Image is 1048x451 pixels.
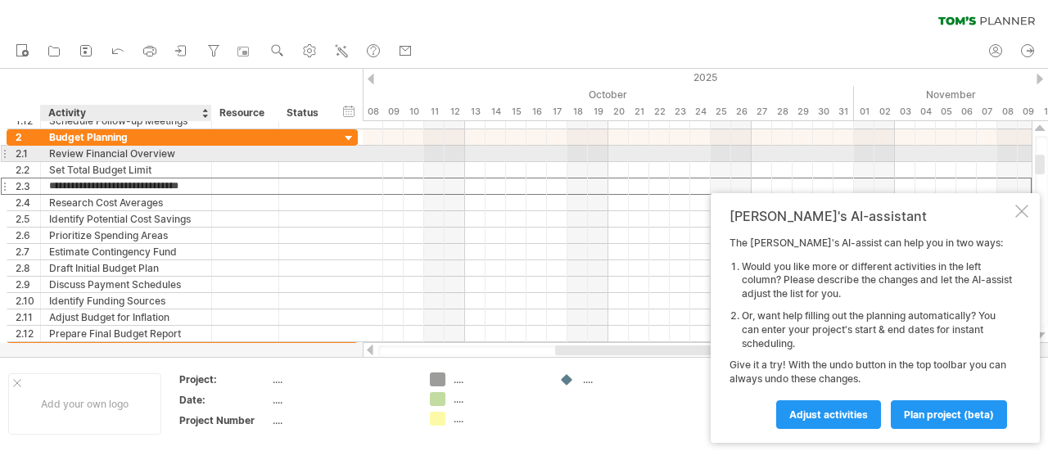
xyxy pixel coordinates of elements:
div: Resource [219,105,269,121]
div: Estimate Contingency Fund [49,244,203,259]
div: 2.1 [16,146,40,161]
div: 3 [16,342,40,358]
div: Thursday, 30 October 2025 [813,103,833,120]
div: Research Cost Averages [49,195,203,210]
div: Saturday, 25 October 2025 [711,103,731,120]
div: Budget Planning [49,129,203,145]
div: Prepare Final Budget Report [49,326,203,341]
div: Wednesday, 15 October 2025 [506,103,526,120]
div: Sunday, 2 November 2025 [874,103,895,120]
div: Thursday, 16 October 2025 [526,103,547,120]
div: 2.11 [16,309,40,325]
div: .... [273,413,410,427]
div: Tuesday, 28 October 2025 [772,103,793,120]
div: Project: [179,372,269,386]
div: .... [454,372,543,386]
div: Draft Initial Budget Plan [49,260,203,276]
div: Saturday, 11 October 2025 [424,103,445,120]
div: 2.6 [16,228,40,243]
div: Thursday, 23 October 2025 [670,103,690,120]
div: .... [273,372,410,386]
span: plan project (beta) [904,408,994,421]
div: [PERSON_NAME]'s AI-assistant [730,208,1012,224]
div: Thursday, 9 October 2025 [383,103,404,120]
div: Wednesday, 22 October 2025 [649,103,670,120]
div: Date: [179,393,269,407]
div: 2.7 [16,244,40,259]
div: Monday, 20 October 2025 [608,103,629,120]
div: Project Number [179,413,269,427]
div: Adjust Budget for Inflation [49,309,203,325]
div: 2.3 [16,178,40,194]
div: Wednesday, 5 November 2025 [936,103,956,120]
div: Tuesday, 21 October 2025 [629,103,649,120]
li: Or, want help filling out the planning automatically? You can enter your project's start & end da... [742,309,1012,350]
div: Thursday, 6 November 2025 [956,103,977,120]
div: Set Total Budget Limit [49,162,203,178]
div: The [PERSON_NAME]'s AI-assist can help you in two ways: Give it a try! With the undo button in th... [730,237,1012,428]
div: Tuesday, 4 November 2025 [915,103,936,120]
div: .... [454,412,543,426]
div: Friday, 10 October 2025 [404,103,424,120]
div: 2.8 [16,260,40,276]
div: 2.12 [16,326,40,341]
div: Add your own logo [8,373,161,435]
div: Sunday, 26 October 2025 [731,103,752,120]
div: 2.2 [16,162,40,178]
div: Review Financial Overview [49,146,203,161]
div: Sunday, 19 October 2025 [588,103,608,120]
div: Saturday, 18 October 2025 [567,103,588,120]
div: Saturday, 1 November 2025 [854,103,874,120]
span: Adjust activities [789,408,868,421]
div: Identify Funding Sources [49,293,203,309]
div: .... [454,392,543,406]
div: Friday, 31 October 2025 [833,103,854,120]
div: Monday, 3 November 2025 [895,103,915,120]
div: .... [583,372,672,386]
div: 2 [16,129,40,145]
div: Saturday, 8 November 2025 [997,103,1018,120]
div: Wednesday, 8 October 2025 [363,103,383,120]
div: 2.4 [16,195,40,210]
div: Friday, 24 October 2025 [690,103,711,120]
div: Wednesday, 29 October 2025 [793,103,813,120]
div: October 2025 [219,86,854,103]
div: Prioritize Spending Areas [49,228,203,243]
div: 2.5 [16,211,40,227]
a: Adjust activities [776,400,881,429]
div: Friday, 17 October 2025 [547,103,567,120]
div: Identify Potential Cost Savings [49,211,203,227]
div: Sunday, 9 November 2025 [1018,103,1038,120]
div: Tuesday, 14 October 2025 [486,103,506,120]
div: Monday, 27 October 2025 [752,103,772,120]
div: 2.9 [16,277,40,292]
div: Friday, 7 November 2025 [977,103,997,120]
div: Status [287,105,323,121]
li: Would you like more or different activities in the left column? Please describe the changes and l... [742,260,1012,301]
a: plan project (beta) [891,400,1007,429]
div: .... [273,393,410,407]
div: Monday, 13 October 2025 [465,103,486,120]
div: 2.10 [16,293,40,309]
div: Venue Selection [49,342,203,358]
div: Discuss Payment Schedules [49,277,203,292]
div: Sunday, 12 October 2025 [445,103,465,120]
div: Activity [48,105,202,121]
